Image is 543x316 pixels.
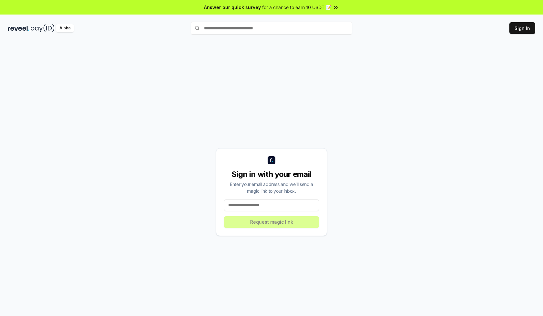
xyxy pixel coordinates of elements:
[8,24,29,32] img: reveel_dark
[262,4,331,11] span: for a chance to earn 10 USDT 📝
[31,24,55,32] img: pay_id
[224,169,319,179] div: Sign in with your email
[56,24,74,32] div: Alpha
[268,156,275,164] img: logo_small
[509,22,535,34] button: Sign In
[224,181,319,194] div: Enter your email address and we’ll send a magic link to your inbox.
[204,4,261,11] span: Answer our quick survey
